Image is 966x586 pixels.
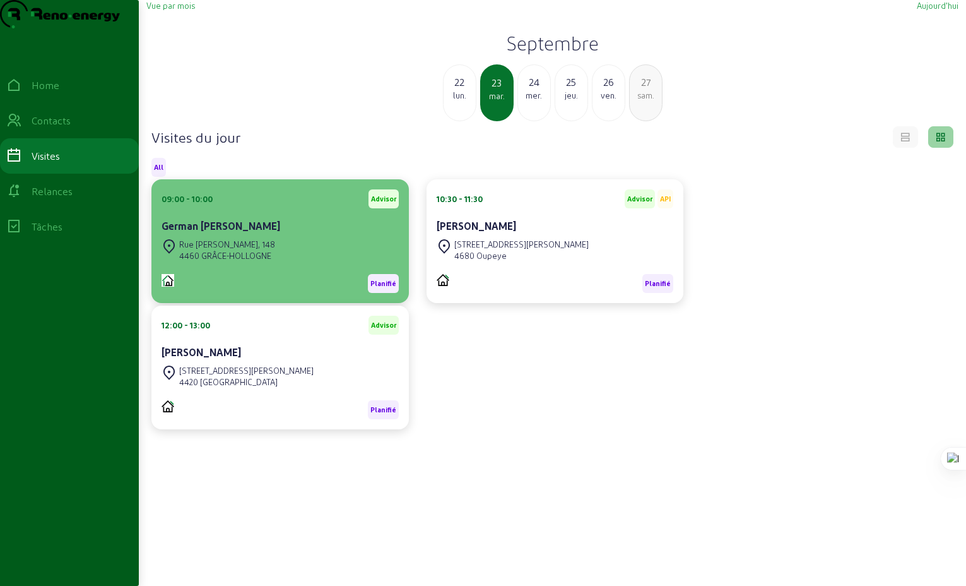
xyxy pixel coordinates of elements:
div: Relances [32,184,73,199]
div: lun. [444,90,476,101]
div: Visites [32,148,60,164]
div: Rue [PERSON_NAME], 148 [179,239,275,250]
div: 24 [518,75,550,90]
span: Planifié [645,279,671,288]
span: Advisor [627,194,652,203]
span: Vue par mois [146,1,195,10]
div: 22 [444,75,476,90]
div: 09:00 - 10:00 [162,193,213,205]
div: 27 [630,75,662,90]
div: [STREET_ADDRESS][PERSON_NAME] [454,239,589,250]
div: 4680 Oupeye [454,250,589,261]
div: ven. [592,90,625,101]
div: 4460 GRÂCE-HOLLOGNE [179,250,275,261]
cam-card-title: [PERSON_NAME] [437,220,516,232]
span: Planifié [370,405,396,414]
div: 23 [481,75,512,90]
div: 4420 [GEOGRAPHIC_DATA] [179,376,314,388]
img: PVELEC [437,274,449,286]
h2: Septembre [146,32,958,54]
div: mar. [481,90,512,102]
span: All [154,163,163,172]
span: Advisor [371,321,396,330]
span: Advisor [371,194,396,203]
div: Contacts [32,113,71,128]
div: 25 [555,75,587,90]
div: 26 [592,75,625,90]
div: 12:00 - 13:00 [162,320,210,331]
div: sam. [630,90,662,101]
div: jeu. [555,90,587,101]
div: [STREET_ADDRESS][PERSON_NAME] [179,365,314,376]
div: mer. [518,90,550,101]
div: Home [32,78,59,93]
span: Aujourd'hui [917,1,958,10]
div: Tâches [32,219,62,234]
img: CITE [162,274,174,287]
span: API [660,194,671,203]
img: PVELEC [162,400,174,412]
cam-card-title: German [PERSON_NAME] [162,220,280,232]
span: Planifié [370,279,396,288]
cam-card-title: [PERSON_NAME] [162,346,241,358]
div: 10:30 - 11:30 [437,193,483,205]
h4: Visites du jour [151,128,240,146]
